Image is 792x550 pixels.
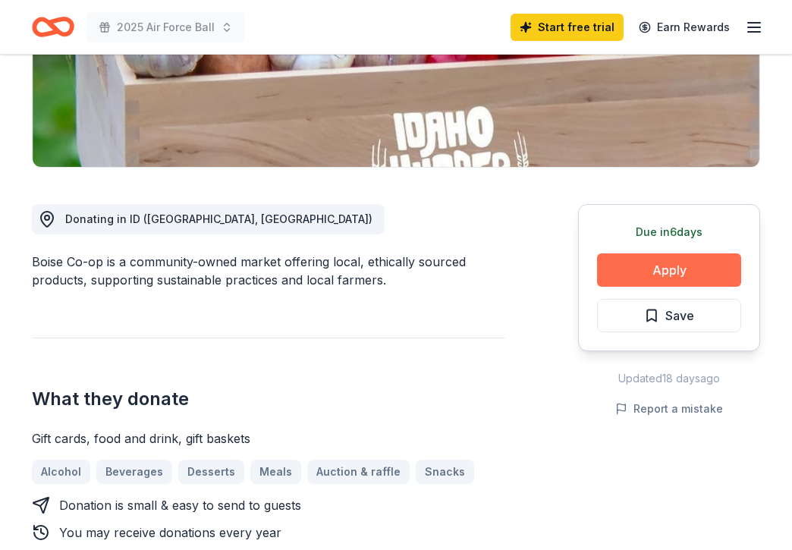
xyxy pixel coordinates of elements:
a: Snacks [416,460,474,484]
h2: What they donate [32,387,505,411]
div: Updated 18 days ago [578,369,760,388]
a: Earn Rewards [630,14,739,41]
button: Report a mistake [615,400,723,418]
span: Donating in ID ([GEOGRAPHIC_DATA], [GEOGRAPHIC_DATA]) [65,212,372,225]
div: Donation is small & easy to send to guests [59,496,301,514]
a: Meals [250,460,301,484]
div: Boise Co-op is a community-owned market offering local, ethically sourced products, supporting su... [32,253,505,289]
button: Apply [597,253,741,287]
button: 2025 Air Force Ball [86,12,245,42]
div: Due in 6 days [597,223,741,241]
button: Save [597,299,741,332]
div: Gift cards, food and drink, gift baskets [32,429,505,448]
a: Start free trial [511,14,624,41]
a: Beverages [96,460,172,484]
a: Auction & raffle [307,460,410,484]
div: You may receive donations every year [59,523,281,542]
span: 2025 Air Force Ball [117,18,215,36]
a: Desserts [178,460,244,484]
span: Save [665,306,694,325]
a: Home [32,9,74,45]
a: Alcohol [32,460,90,484]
